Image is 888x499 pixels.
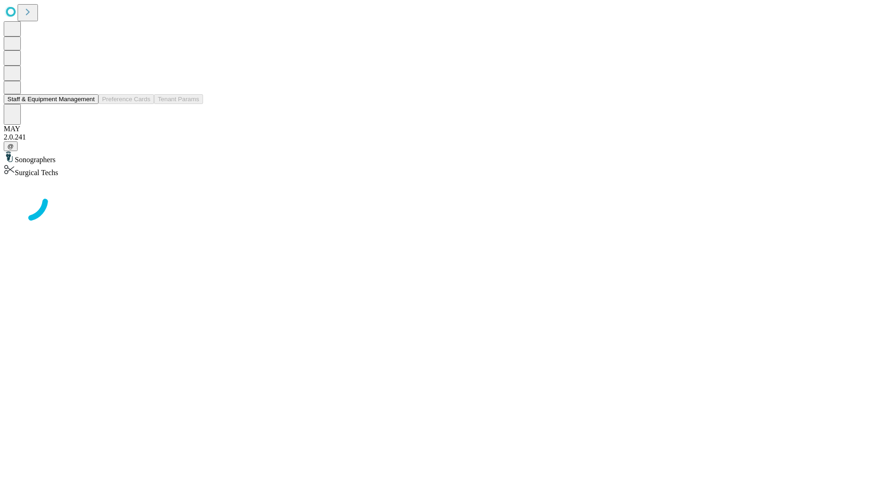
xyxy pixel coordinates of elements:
[7,143,14,150] span: @
[4,133,884,141] div: 2.0.241
[154,94,203,104] button: Tenant Params
[99,94,154,104] button: Preference Cards
[4,94,99,104] button: Staff & Equipment Management
[4,125,884,133] div: MAY
[4,141,18,151] button: @
[4,151,884,164] div: Sonographers
[4,164,884,177] div: Surgical Techs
